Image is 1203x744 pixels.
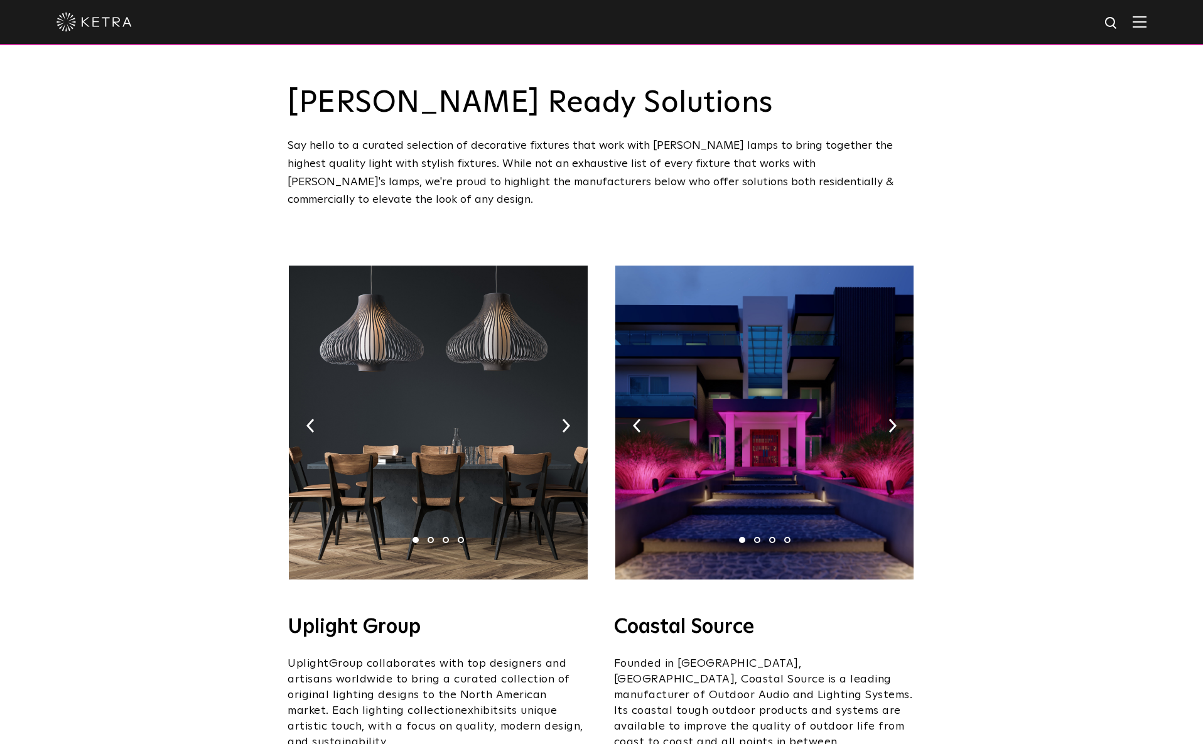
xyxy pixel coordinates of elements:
span: Group collaborates with top designers and artisans worldwide to bring a curated collection of ori... [288,658,570,716]
img: search icon [1104,16,1119,31]
h3: [PERSON_NAME] Ready Solutions [288,88,915,118]
img: Uplight_Ketra_Image.jpg [289,266,587,580]
img: 03-1.jpg [615,266,914,580]
h4: Coastal Source [614,617,915,637]
img: arrow-right-black.svg [562,419,570,433]
img: Hamburger%20Nav.svg [1133,16,1146,28]
img: arrow-left-black.svg [633,419,641,433]
div: Say hello to a curated selection of decorative fixtures that work with [PERSON_NAME] lamps to bri... [288,137,915,209]
span: Uplight [288,658,329,669]
span: exhibits [461,705,504,716]
h4: Uplight Group [288,617,589,637]
img: arrow-left-black.svg [306,419,315,433]
img: arrow-right-black.svg [888,419,897,433]
img: ketra-logo-2019-white [57,13,132,31]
